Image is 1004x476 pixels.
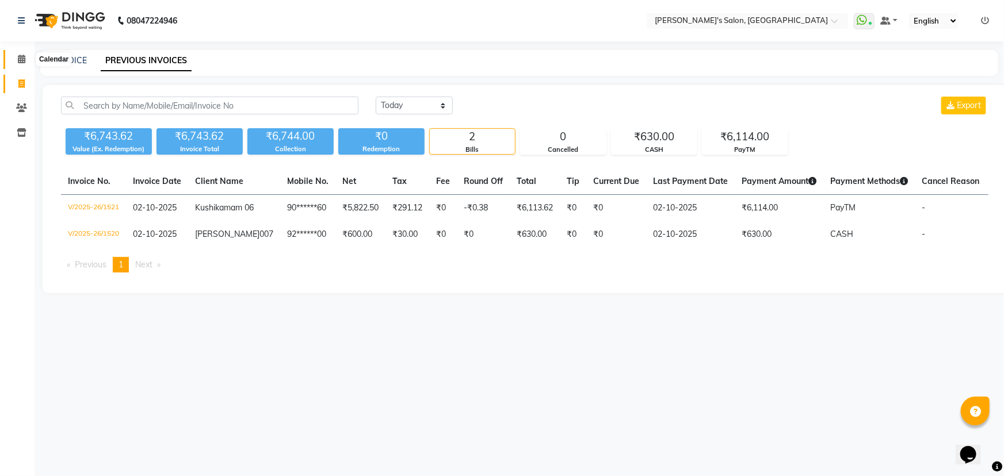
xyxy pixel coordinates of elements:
[830,176,908,186] span: Payment Methods
[385,221,429,248] td: ₹30.00
[335,195,385,222] td: ₹5,822.50
[392,176,407,186] span: Tax
[224,202,254,213] span: mam 06
[195,176,243,186] span: Client Name
[586,195,646,222] td: ₹0
[922,202,925,213] span: -
[586,221,646,248] td: ₹0
[133,176,181,186] span: Invoice Date
[127,5,177,37] b: 08047224946
[247,144,334,154] div: Collection
[135,259,152,270] span: Next
[567,176,579,186] span: Tip
[510,195,560,222] td: ₹6,113.62
[646,221,735,248] td: 02-10-2025
[259,229,273,239] span: 007
[941,97,986,114] button: Export
[956,430,992,465] iframe: chat widget
[338,144,425,154] div: Redemption
[75,259,106,270] span: Previous
[510,221,560,248] td: ₹630.00
[385,195,429,222] td: ₹291.12
[195,229,259,239] span: [PERSON_NAME]
[521,145,606,155] div: Cancelled
[61,221,126,248] td: V/2025-26/1520
[560,221,586,248] td: ₹0
[29,5,108,37] img: logo
[133,229,177,239] span: 02-10-2025
[612,129,697,145] div: ₹630.00
[922,176,979,186] span: Cancel Reason
[195,202,224,213] span: Kushika
[957,100,981,110] span: Export
[156,144,243,154] div: Invoice Total
[287,176,329,186] span: Mobile No.
[735,195,823,222] td: ₹6,114.00
[464,176,503,186] span: Round Off
[342,176,356,186] span: Net
[429,221,457,248] td: ₹0
[61,195,126,222] td: V/2025-26/1521
[68,176,110,186] span: Invoice No.
[612,145,697,155] div: CASH
[119,259,123,270] span: 1
[517,176,536,186] span: Total
[560,195,586,222] td: ₹0
[335,221,385,248] td: ₹600.00
[430,145,515,155] div: Bills
[36,53,71,67] div: Calendar
[436,176,450,186] span: Fee
[429,195,457,222] td: ₹0
[133,202,177,213] span: 02-10-2025
[735,221,823,248] td: ₹630.00
[338,128,425,144] div: ₹0
[61,257,988,272] nav: Pagination
[66,144,152,154] div: Value (Ex. Redemption)
[830,202,856,213] span: PayTM
[646,195,735,222] td: 02-10-2025
[593,176,639,186] span: Current Due
[742,176,816,186] span: Payment Amount
[66,128,152,144] div: ₹6,743.62
[247,128,334,144] div: ₹6,744.00
[830,229,853,239] span: CASH
[703,145,788,155] div: PayTM
[430,129,515,145] div: 2
[101,51,192,71] a: PREVIOUS INVOICES
[703,129,788,145] div: ₹6,114.00
[457,195,510,222] td: -₹0.38
[653,176,728,186] span: Last Payment Date
[922,229,925,239] span: -
[521,129,606,145] div: 0
[61,97,358,114] input: Search by Name/Mobile/Email/Invoice No
[457,221,510,248] td: ₹0
[156,128,243,144] div: ₹6,743.62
